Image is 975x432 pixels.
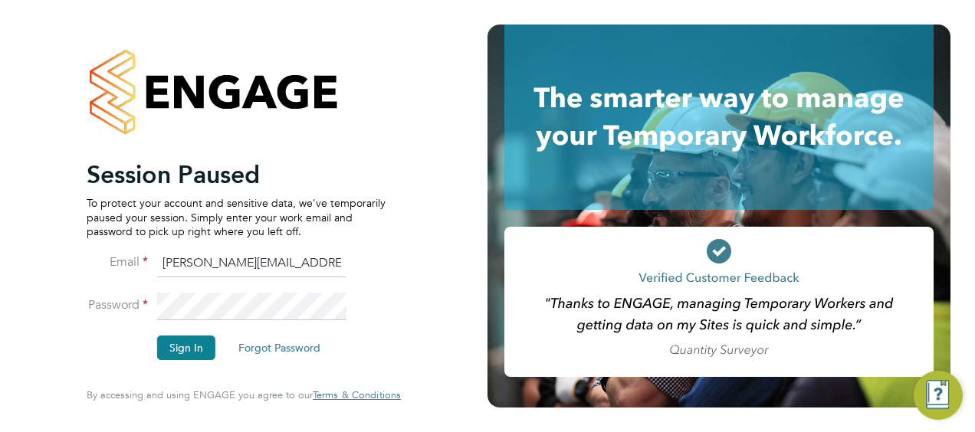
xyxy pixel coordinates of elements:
a: Terms & Conditions [313,389,401,401]
button: Sign In [157,335,215,360]
button: Forgot Password [226,335,333,360]
label: Password [87,297,148,313]
label: Email [87,254,148,270]
input: Enter your work email... [157,250,346,277]
span: By accessing and using ENGAGE you agree to our [87,388,401,401]
h2: Session Paused [87,159,386,190]
p: To protect your account and sensitive data, we've temporarily paused your session. Simply enter y... [87,196,386,238]
span: Terms & Conditions [313,388,401,401]
button: Engage Resource Center [914,371,963,420]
